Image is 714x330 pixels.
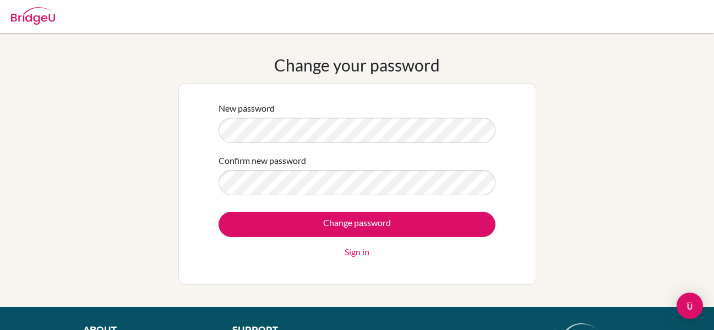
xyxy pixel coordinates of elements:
label: Confirm new password [219,154,306,167]
a: Sign in [345,245,369,258]
input: Change password [219,212,495,237]
label: New password [219,102,275,115]
img: Bridge-U [11,7,55,25]
div: Open Intercom Messenger [677,293,703,319]
h1: Change your password [274,55,440,75]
